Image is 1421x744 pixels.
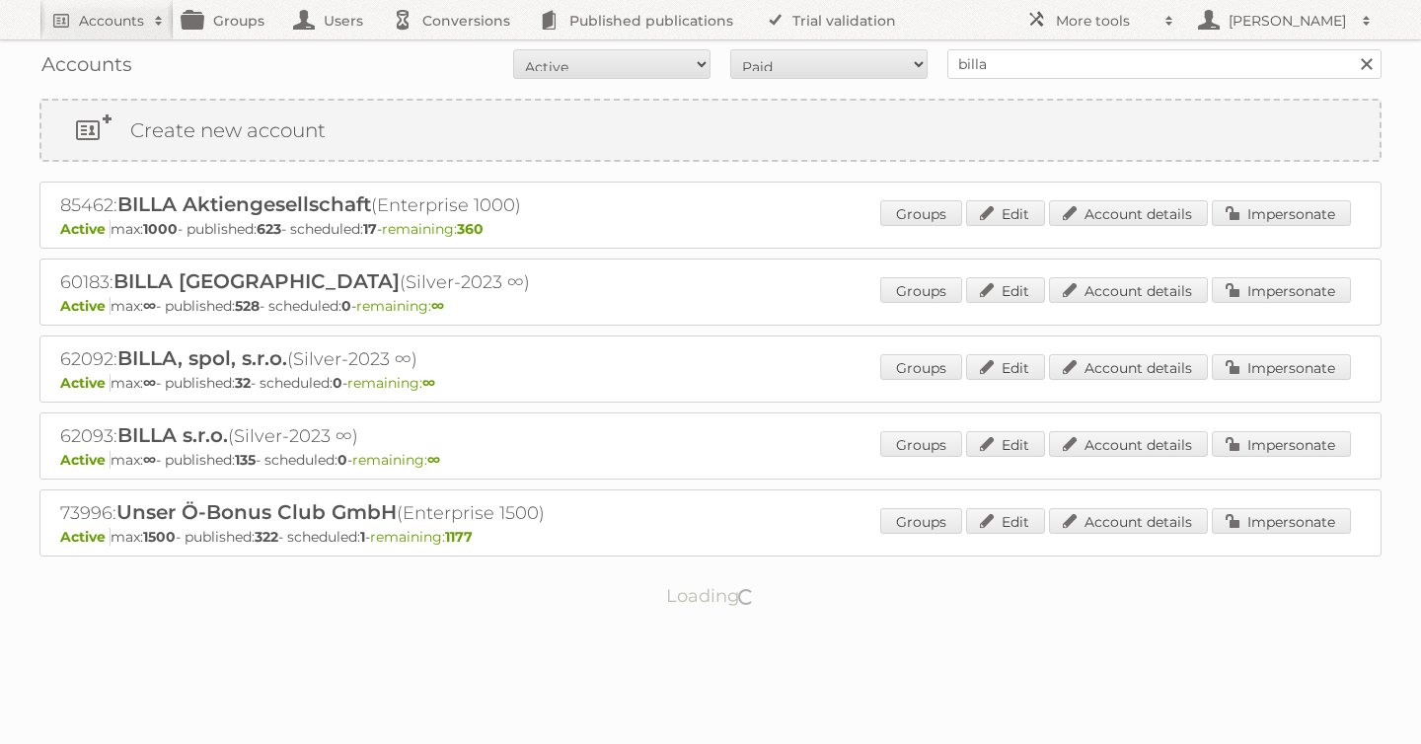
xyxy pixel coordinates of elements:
[41,101,1380,160] a: Create new account
[1056,11,1155,31] h2: More tools
[60,297,111,315] span: Active
[60,451,1361,469] p: max: - published: - scheduled: -
[60,528,1361,546] p: max: - published: - scheduled: -
[143,374,156,392] strong: ∞
[257,220,281,238] strong: 623
[1049,508,1208,534] a: Account details
[143,220,178,238] strong: 1000
[60,374,1361,392] p: max: - published: - scheduled: -
[235,374,251,392] strong: 32
[363,220,377,238] strong: 17
[431,297,444,315] strong: ∞
[60,500,751,526] h2: 73996: (Enterprise 1500)
[60,269,751,295] h2: 60183: (Silver-2023 ∞)
[966,277,1045,303] a: Edit
[352,451,440,469] span: remaining:
[422,374,435,392] strong: ∞
[341,297,351,315] strong: 0
[60,297,1361,315] p: max: - published: - scheduled: -
[143,528,176,546] strong: 1500
[60,192,751,218] h2: 85462: (Enterprise 1000)
[79,11,144,31] h2: Accounts
[117,192,371,216] span: BILLA Aktiengesellschaft
[60,346,751,372] h2: 62092: (Silver-2023 ∞)
[116,500,397,524] span: Unser Ö-Bonus Club GmbH
[356,297,444,315] span: remaining:
[382,220,484,238] span: remaining:
[1049,431,1208,457] a: Account details
[347,374,435,392] span: remaining:
[60,374,111,392] span: Active
[966,200,1045,226] a: Edit
[966,431,1045,457] a: Edit
[1212,277,1351,303] a: Impersonate
[255,528,278,546] strong: 322
[966,354,1045,380] a: Edit
[966,508,1045,534] a: Edit
[880,431,962,457] a: Groups
[113,269,400,293] span: BILLA [GEOGRAPHIC_DATA]
[427,451,440,469] strong: ∞
[60,451,111,469] span: Active
[370,528,473,546] span: remaining:
[1049,200,1208,226] a: Account details
[1212,508,1351,534] a: Impersonate
[117,423,228,447] span: BILLA s.r.o.
[60,220,111,238] span: Active
[445,528,473,546] strong: 1177
[457,220,484,238] strong: 360
[143,451,156,469] strong: ∞
[604,576,818,616] p: Loading
[360,528,365,546] strong: 1
[143,297,156,315] strong: ∞
[235,297,260,315] strong: 528
[117,346,287,370] span: BILLA, spol, s.r.o.
[60,423,751,449] h2: 62093: (Silver-2023 ∞)
[337,451,347,469] strong: 0
[1224,11,1352,31] h2: [PERSON_NAME]
[880,354,962,380] a: Groups
[60,220,1361,238] p: max: - published: - scheduled: -
[880,200,962,226] a: Groups
[235,451,256,469] strong: 135
[1049,354,1208,380] a: Account details
[880,508,962,534] a: Groups
[1212,354,1351,380] a: Impersonate
[1049,277,1208,303] a: Account details
[1212,431,1351,457] a: Impersonate
[333,374,342,392] strong: 0
[880,277,962,303] a: Groups
[60,528,111,546] span: Active
[1212,200,1351,226] a: Impersonate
